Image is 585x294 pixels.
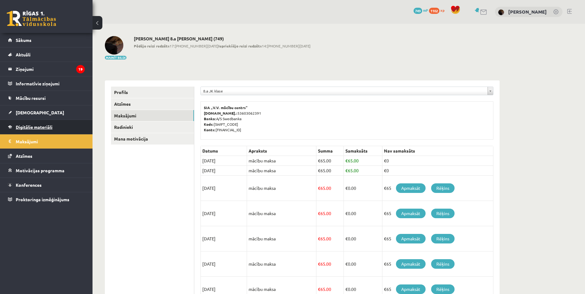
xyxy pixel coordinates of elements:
[111,121,194,133] a: Radinieki
[344,176,382,201] td: 0.00
[8,120,85,134] a: Digitālie materiāli
[344,226,382,251] td: 0.00
[201,87,493,95] a: 8.a JK klase
[316,176,344,201] td: 65.00
[344,166,382,176] td: 65.00
[344,146,382,156] th: Samaksāts
[76,65,85,73] i: 19
[247,251,316,277] td: mācību maksa
[111,110,194,121] a: Maksājumi
[16,134,85,149] legend: Maksājumi
[134,43,170,48] b: Pēdējo reizi redzēts
[16,182,42,188] span: Konferences
[344,201,382,226] td: 0.00
[16,110,64,115] span: [DEMOGRAPHIC_DATA]
[396,209,426,218] a: Apmaksāt
[16,197,69,202] span: Proktoringa izmēģinājums
[316,166,344,176] td: 65.00
[201,146,247,156] th: Datums
[201,176,247,201] td: [DATE]
[440,8,444,13] span: xp
[8,134,85,149] a: Maksājumi
[204,105,248,110] b: SIA „V.V. mācību centrs”
[396,183,426,193] a: Apmaksāt
[8,163,85,178] a: Motivācijas programma
[201,201,247,226] td: [DATE]
[247,156,316,166] td: mācību maksa
[382,166,493,176] td: €0
[16,76,85,91] legend: Informatīvie ziņojumi
[431,209,455,218] a: Rēķins
[345,210,348,216] span: €
[344,156,382,166] td: 65.00
[204,105,490,133] p: 53603062391 A/S Swedbanka [SWIFT_CODE] [FINANCIAL_ID]
[382,226,493,251] td: €65
[318,168,320,173] span: €
[204,116,216,121] b: Banka:
[247,166,316,176] td: mācību maksa
[8,62,85,76] a: Ziņojumi19
[508,9,547,15] a: [PERSON_NAME]
[247,176,316,201] td: mācību maksa
[247,226,316,251] td: mācību maksa
[414,8,428,13] a: 749 mP
[105,36,123,55] img: Jasmīne Ozola
[429,8,447,13] a: 1102 xp
[396,259,426,269] a: Apmaksāt
[414,8,422,14] span: 749
[316,226,344,251] td: 65.00
[201,226,247,251] td: [DATE]
[498,9,504,15] img: Jasmīne Ozola
[16,153,32,159] span: Atzīmes
[204,122,214,127] b: Kods:
[203,87,485,95] span: 8.a JK klase
[382,201,493,226] td: €65
[345,261,348,267] span: €
[382,251,493,277] td: €65
[345,286,348,292] span: €
[247,201,316,226] td: mācību maksa
[382,156,493,166] td: €0
[16,168,64,173] span: Motivācijas programma
[8,33,85,47] a: Sākums
[423,8,428,13] span: mP
[8,47,85,62] a: Aktuāli
[111,87,194,98] a: Profils
[382,176,493,201] td: €65
[431,259,455,269] a: Rēķins
[247,146,316,156] th: Apraksts
[316,201,344,226] td: 65.00
[134,43,311,49] span: 17:[PHONE_NUMBER][DATE] 14:[PHONE_NUMBER][DATE]
[318,236,320,241] span: €
[318,286,320,292] span: €
[7,11,56,26] a: Rīgas 1. Tālmācības vidusskola
[396,284,426,294] a: Apmaksāt
[318,185,320,191] span: €
[345,168,348,173] span: €
[218,43,262,48] b: Iepriekšējo reizi redzēts
[345,236,348,241] span: €
[201,166,247,176] td: [DATE]
[16,52,31,57] span: Aktuāli
[318,210,320,216] span: €
[316,156,344,166] td: 65.00
[8,192,85,206] a: Proktoringa izmēģinājums
[111,133,194,145] a: Mana motivācija
[8,91,85,105] a: Mācību resursi
[318,158,320,163] span: €
[204,127,216,132] b: Konts:
[134,36,311,41] h2: [PERSON_NAME] 8.a [PERSON_NAME] (749)
[8,178,85,192] a: Konferences
[316,251,344,277] td: 65.00
[396,234,426,243] a: Apmaksāt
[201,156,247,166] td: [DATE]
[16,62,85,76] legend: Ziņojumi
[16,124,52,130] span: Digitālie materiāli
[431,183,455,193] a: Rēķins
[382,146,493,156] th: Nav samaksāts
[8,105,85,120] a: [DEMOGRAPHIC_DATA]
[316,146,344,156] th: Summa
[204,111,237,116] b: [DOMAIN_NAME].:
[345,185,348,191] span: €
[429,8,439,14] span: 1102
